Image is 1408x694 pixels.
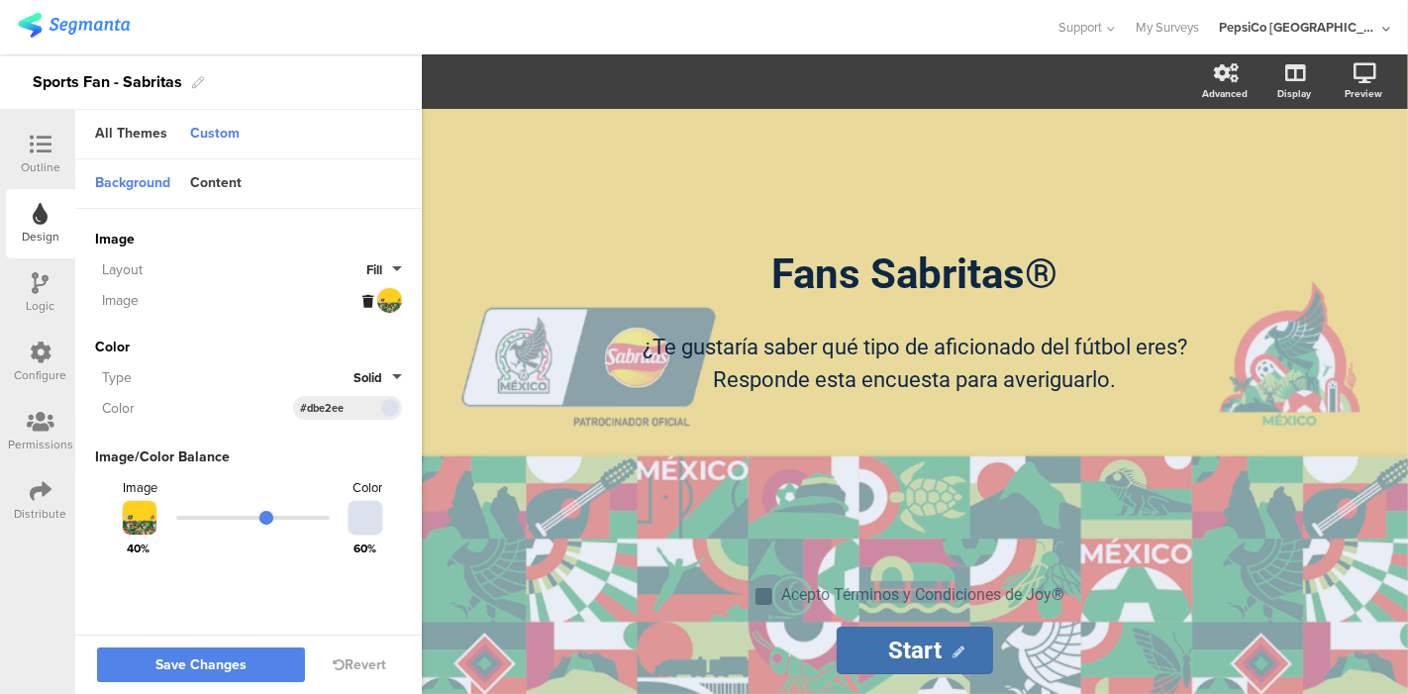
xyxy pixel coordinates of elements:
[115,540,150,557] div: 40%
[85,167,180,201] div: Background
[568,363,1261,396] p: Responde esta encuesta para averiguarlo.
[180,167,251,201] div: Content
[366,260,402,279] button: Fill
[15,366,67,384] div: Configure
[180,118,250,151] div: Custom
[837,627,993,674] input: Start
[95,229,402,249] span: Image
[97,647,305,682] button: Save Changes
[353,368,382,387] span: Solid
[33,66,182,98] div: Sports Fan - Sabritas
[352,478,382,497] div: Color
[353,540,382,557] div: 60%
[95,446,230,467] div: Image/Color Balance
[333,654,386,675] button: Revert
[15,505,67,523] div: Distribute
[95,259,366,280] div: Layout
[782,585,1065,604] p: Acepto Términos y Condiciones de Joy®
[22,228,59,246] div: Design
[95,337,402,357] div: Color
[95,290,362,311] div: Image
[95,367,353,388] div: Type
[1345,86,1382,101] div: Preview
[1219,18,1377,37] div: PepsiCo [GEOGRAPHIC_DATA]
[18,13,130,38] img: segmanta logo
[21,158,60,176] div: Outline
[1202,86,1248,101] div: Advanced
[123,478,157,497] div: Image
[8,436,73,453] div: Permissions
[85,118,177,151] div: All Themes
[549,249,1281,298] p: Fans Sabritas®
[1277,86,1311,101] div: Display
[95,398,293,419] div: Color
[568,331,1261,363] p: ¿Te gustaría saber qué tipo de aficionado del fútbol eres?
[353,368,402,387] button: Solid
[27,297,55,315] div: Logic
[1059,18,1103,37] span: Support
[366,260,382,279] span: Fill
